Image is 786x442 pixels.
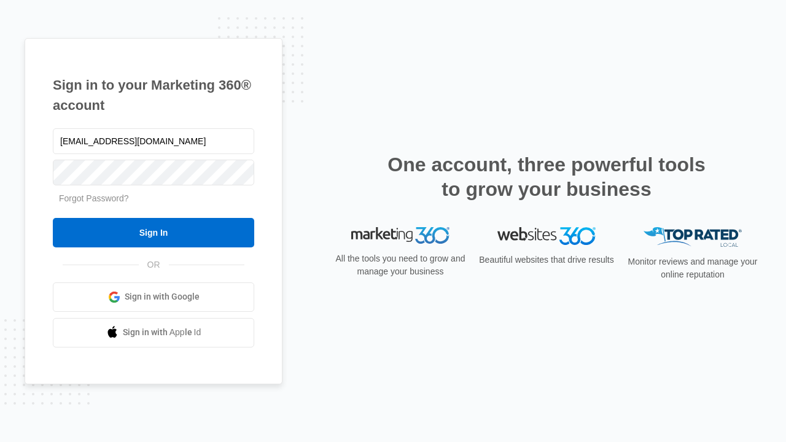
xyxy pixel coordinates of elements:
[123,326,201,339] span: Sign in with Apple Id
[624,255,761,281] p: Monitor reviews and manage your online reputation
[53,128,254,154] input: Email
[332,252,469,278] p: All the tools you need to grow and manage your business
[384,152,709,201] h2: One account, three powerful tools to grow your business
[53,218,254,247] input: Sign In
[497,227,596,245] img: Websites 360
[53,318,254,347] a: Sign in with Apple Id
[478,254,615,266] p: Beautiful websites that drive results
[139,258,169,271] span: OR
[53,75,254,115] h1: Sign in to your Marketing 360® account
[59,193,129,203] a: Forgot Password?
[351,227,449,244] img: Marketing 360
[53,282,254,312] a: Sign in with Google
[644,227,742,247] img: Top Rated Local
[125,290,200,303] span: Sign in with Google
